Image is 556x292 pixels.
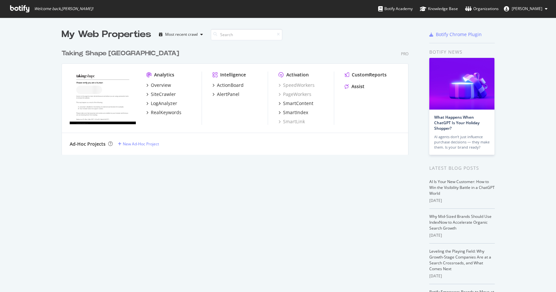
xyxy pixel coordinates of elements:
[151,109,181,116] div: RealKeywords
[146,91,176,98] a: SiteCrawler
[220,72,246,78] div: Intelligence
[429,165,495,172] div: Latest Blog Posts
[212,91,239,98] a: AlertPanel
[429,48,495,56] div: Botify news
[286,72,309,78] div: Activation
[123,141,159,147] div: New Ad-Hoc Project
[436,31,482,38] div: Botify Chrome Plugin
[429,273,495,279] div: [DATE]
[211,29,282,40] input: Search
[465,6,499,12] div: Organizations
[70,141,106,147] div: Ad-Hoc Projects
[146,109,181,116] a: RealKeywords
[118,141,159,147] a: New Ad-Hoc Project
[217,82,244,88] div: ActionBoard
[429,232,495,238] div: [DATE]
[151,82,171,88] div: Overview
[62,49,179,58] div: Taking Shape [GEOGRAPHIC_DATA]
[278,100,313,107] a: SmartContent
[499,4,553,14] button: [PERSON_NAME]
[378,6,413,12] div: Botify Academy
[429,214,492,231] a: Why Mid-Sized Brands Should Use IndexNow to Accelerate Organic Search Growth
[429,58,494,110] img: What Happens When ChatGPT Is Your Holiday Shopper?
[512,6,542,11] span: Stacey Crommelin
[278,118,305,125] a: SmartLink
[345,72,387,78] a: CustomReports
[34,6,93,11] span: Welcome back, [PERSON_NAME] !
[434,114,479,131] a: What Happens When ChatGPT Is Your Holiday Shopper?
[429,179,495,196] a: AI Is Your New Customer: How to Win the Visibility Battle in a ChatGPT World
[156,29,206,40] button: Most recent crawl
[345,83,364,90] a: Assist
[146,82,171,88] a: Overview
[151,91,176,98] div: SiteCrawler
[217,91,239,98] div: AlertPanel
[352,72,387,78] div: CustomReports
[146,100,177,107] a: LogAnalyzer
[351,83,364,90] div: Assist
[429,248,491,272] a: Leveling the Playing Field: Why Growth-Stage Companies Are at a Search Crossroads, and What Comes...
[420,6,458,12] div: Knowledge Base
[70,72,136,124] img: Takingshape.com
[62,41,414,155] div: grid
[434,134,490,150] div: AI agents don’t just influence purchase decisions — they make them. Is your brand ready?
[283,100,313,107] div: SmartContent
[62,49,182,58] a: Taking Shape [GEOGRAPHIC_DATA]
[212,82,244,88] a: ActionBoard
[429,31,482,38] a: Botify Chrome Plugin
[429,198,495,204] div: [DATE]
[278,109,308,116] a: SmartIndex
[62,28,151,41] div: My Web Properties
[278,82,315,88] a: SpeedWorkers
[401,51,408,57] div: Pro
[154,72,174,78] div: Analytics
[165,33,198,36] div: Most recent crawl
[151,100,177,107] div: LogAnalyzer
[283,109,308,116] div: SmartIndex
[278,91,311,98] a: PageWorkers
